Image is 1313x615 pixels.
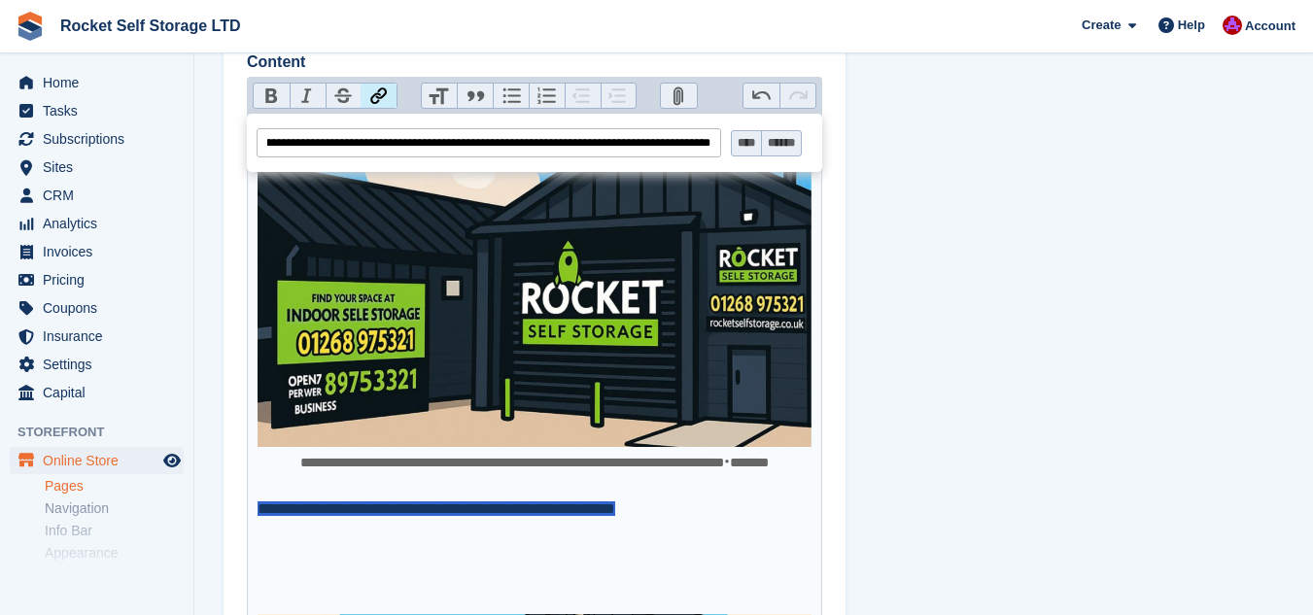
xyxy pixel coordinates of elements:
span: Tasks [43,97,159,124]
span: Pricing [43,266,159,293]
a: menu [10,69,184,96]
button: Bold [254,84,290,109]
span: Account [1245,17,1296,36]
a: menu [10,125,184,153]
a: Preview store [160,449,184,472]
span: Settings [43,351,159,378]
a: menu [10,238,184,265]
a: Info Bar [45,522,184,540]
button: Decrease Level [565,84,601,109]
a: menu [10,210,184,237]
button: Bullets [493,84,529,109]
button: Undo [743,84,779,109]
a: Pages [45,477,184,495]
img: Lee Tresadern [1223,16,1242,35]
a: menu [10,379,184,406]
button: Increase Level [601,84,637,109]
label: Content [247,51,822,74]
span: Invoices [43,238,159,265]
span: Capital [43,379,159,406]
a: menu [10,266,184,293]
span: CRM [43,182,159,209]
a: Pop-up Form [45,566,184,585]
button: Heading [422,84,458,109]
button: Strikethrough [326,84,362,109]
button: Attach Files [661,84,697,109]
span: Coupons [43,294,159,322]
a: menu [10,154,184,181]
span: Create [1082,16,1121,35]
a: menu [10,447,184,474]
span: Online Store [43,447,159,474]
img: stora-icon-8386f47178a22dfd0bd8f6a31ec36ba5ce8667c1dd55bd0f319d3a0aa187defe.svg [16,12,45,41]
a: menu [10,294,184,322]
span: Home [43,69,159,96]
span: Help [1178,16,1205,35]
button: Redo [779,84,815,109]
input: URL [257,128,721,157]
button: Link [361,84,397,109]
span: Subscriptions [43,125,159,153]
a: Appearance [45,544,184,563]
a: Navigation [45,499,184,518]
button: Quote [457,84,493,109]
a: menu [10,182,184,209]
button: Numbers [529,84,565,109]
span: Analytics [43,210,159,237]
button: Italic [290,84,326,109]
span: Insurance [43,323,159,350]
a: menu [10,323,184,350]
a: menu [10,97,184,124]
span: Sites [43,154,159,181]
a: Rocket Self Storage LTD [52,10,249,42]
span: Storefront [17,423,193,442]
a: menu [10,351,184,378]
img: Why%20Choose%20Self%20Storage%20Southend%20for%20Secure%20and%20Flexible%20Storage%20(1).png [258,121,812,448]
